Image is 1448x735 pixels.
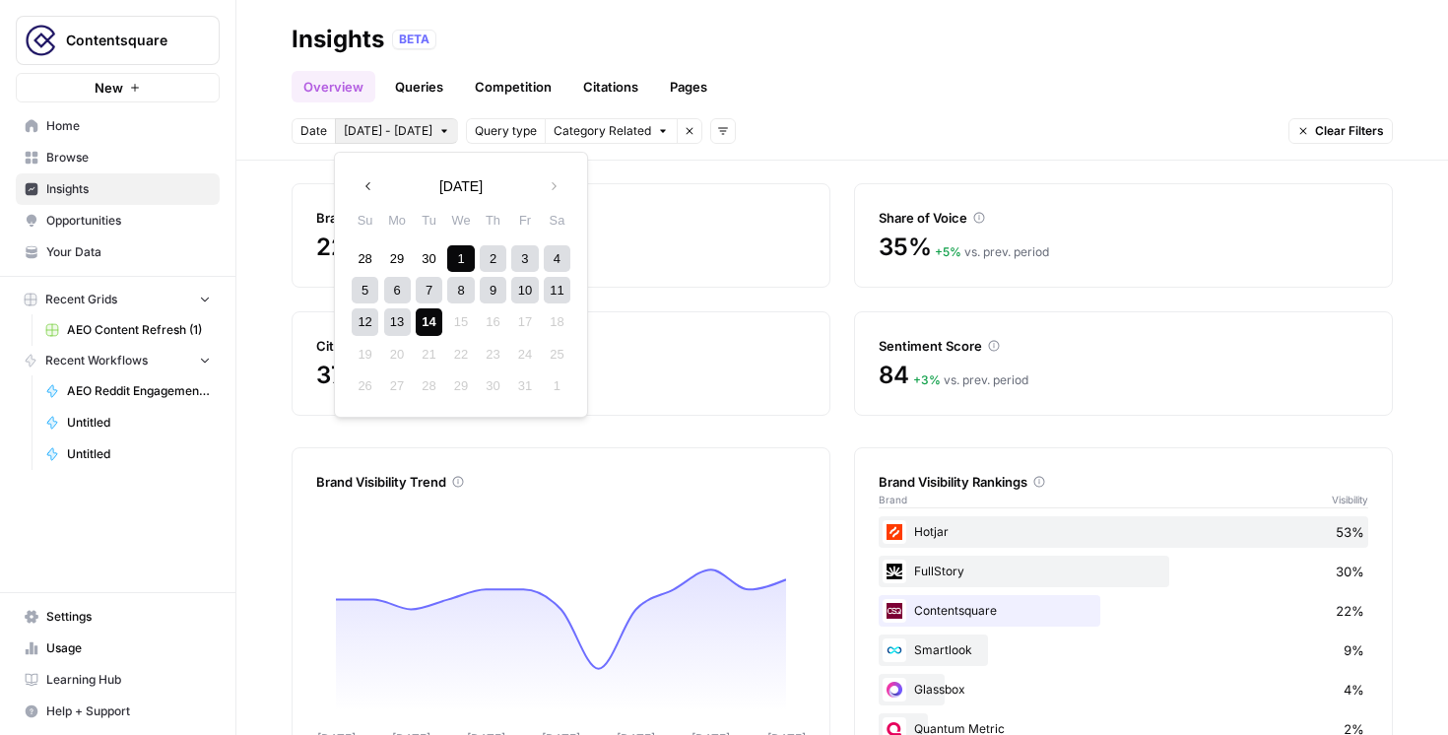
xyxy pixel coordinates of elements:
[16,73,220,102] button: New
[879,635,1368,666] div: Smartlook
[879,595,1368,627] div: Contentsquare
[352,207,378,234] div: Su
[45,291,117,308] span: Recent Grids
[16,696,220,727] button: Help + Support
[67,414,211,432] span: Untitled
[544,341,570,367] div: Not available Saturday, October 25th, 2025
[95,78,123,98] span: New
[554,122,651,140] span: Category Related
[352,372,378,399] div: Not available Sunday, October 26th, 2025
[67,321,211,339] span: AEO Content Refresh (1)
[335,118,458,144] button: [DATE] - [DATE]
[913,372,941,387] span: + 3 %
[1336,562,1364,581] span: 30%
[544,308,570,335] div: Not available Saturday, October 18th, 2025
[16,285,220,314] button: Recent Grids
[46,212,211,230] span: Opportunities
[883,520,906,544] img: wbaihhag19gzixoae55lax9atvyf
[16,664,220,696] a: Learning Hub
[384,277,411,303] div: Choose Monday, October 6th, 2025
[879,360,909,391] span: 84
[447,245,474,272] div: Choose Wednesday, October 1st, 2025
[316,336,806,356] div: Citation Rate
[447,308,474,335] div: Not available Wednesday, October 15th, 2025
[352,277,378,303] div: Choose Sunday, October 5th, 2025
[447,207,474,234] div: We
[300,122,327,140] span: Date
[879,208,1368,228] div: Share of Voice
[1332,492,1368,507] span: Visibility
[36,314,220,346] a: AEO Content Refresh (1)
[16,16,220,65] button: Workspace: Contentsquare
[913,371,1028,389] div: vs. prev. period
[46,671,211,689] span: Learning Hub
[1288,118,1393,144] button: Clear Filters
[447,341,474,367] div: Not available Wednesday, October 22nd, 2025
[46,180,211,198] span: Insights
[384,308,411,335] div: Choose Monday, October 13th, 2025
[935,244,961,259] span: + 5 %
[1315,122,1384,140] span: Clear Filters
[879,516,1368,548] div: Hotjar
[511,245,538,272] div: Choose Friday, October 3rd, 2025
[16,236,220,268] a: Your Data
[16,173,220,205] a: Insights
[480,308,506,335] div: Not available Thursday, October 16th, 2025
[334,152,588,418] div: [DATE] - [DATE]
[36,407,220,438] a: Untitled
[316,208,806,228] div: Brand Visibility
[879,336,1368,356] div: Sentiment Score
[475,122,537,140] span: Query type
[16,205,220,236] a: Opportunities
[447,277,474,303] div: Choose Wednesday, October 8th, 2025
[46,117,211,135] span: Home
[383,71,455,102] a: Queries
[66,31,185,50] span: Contentsquare
[544,207,570,234] div: Sa
[316,232,368,263] span: 22%
[352,341,378,367] div: Not available Sunday, October 19th, 2025
[1344,640,1364,660] span: 9%
[879,232,931,263] span: 35%
[416,308,442,335] div: Choose Tuesday, October 14th, 2025
[1336,522,1364,542] span: 53%
[544,277,570,303] div: Choose Saturday, October 11th, 2025
[883,560,906,583] img: zwlw6jrss74g2ghqnx2um79zlq1s
[352,245,378,272] div: Choose Sunday, September 28th, 2025
[45,352,148,369] span: Recent Workflows
[46,149,211,167] span: Browse
[571,71,650,102] a: Citations
[935,243,1049,261] div: vs. prev. period
[480,277,506,303] div: Choose Thursday, October 9th, 2025
[46,608,211,626] span: Settings
[384,245,411,272] div: Choose Monday, September 29th, 2025
[16,633,220,664] a: Usage
[349,242,572,402] div: month 2025-10
[384,341,411,367] div: Not available Monday, October 20th, 2025
[23,23,58,58] img: Contentsquare Logo
[36,438,220,470] a: Untitled
[46,243,211,261] span: Your Data
[46,702,211,720] span: Help + Support
[545,118,677,144] button: Category Related
[292,71,375,102] a: Overview
[416,277,442,303] div: Choose Tuesday, October 7th, 2025
[16,110,220,142] a: Home
[1344,680,1364,700] span: 4%
[511,207,538,234] div: Fr
[1336,601,1364,621] span: 22%
[316,360,367,391] span: 37%
[292,24,384,55] div: Insights
[416,207,442,234] div: Tu
[16,142,220,173] a: Browse
[480,341,506,367] div: Not available Thursday, October 23rd, 2025
[883,638,906,662] img: x22y0817k4awfjbo3nr4n6hyldvs
[879,674,1368,705] div: Glassbox
[416,372,442,399] div: Not available Tuesday, October 28th, 2025
[544,245,570,272] div: Choose Saturday, October 4th, 2025
[416,341,442,367] div: Not available Tuesday, October 21st, 2025
[67,445,211,463] span: Untitled
[316,472,806,492] div: Brand Visibility Trend
[46,639,211,657] span: Usage
[16,601,220,633] a: Settings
